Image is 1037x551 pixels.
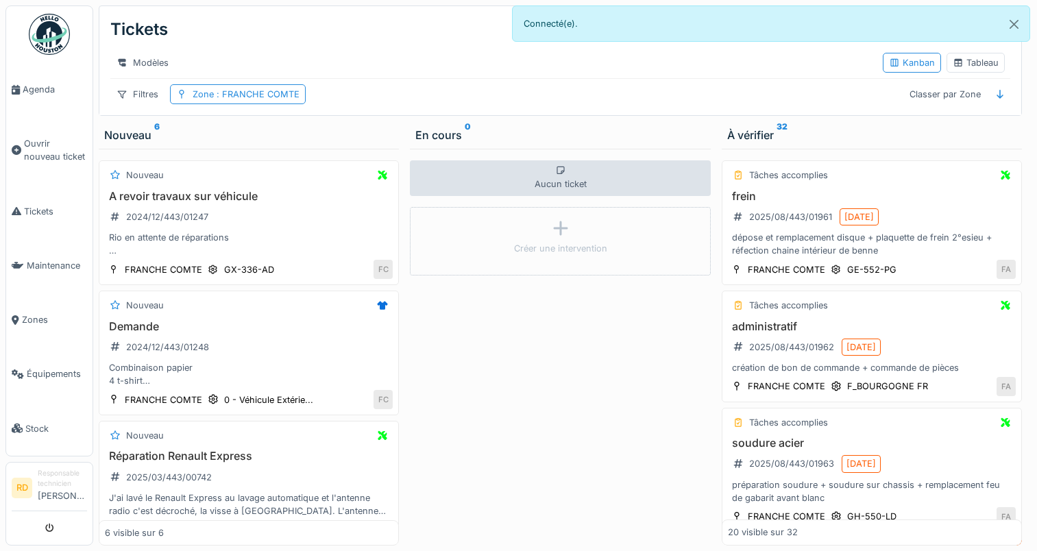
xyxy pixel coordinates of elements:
h3: Demande [105,320,393,333]
span: Stock [25,422,87,435]
div: FRANCHE COMTE [748,510,825,523]
sup: 6 [154,127,160,143]
div: Créer une intervention [514,242,607,255]
li: [PERSON_NAME] [38,468,87,508]
span: Maintenance [27,259,87,272]
h3: A revoir travaux sur véhicule [105,190,393,203]
div: Combinaison papier 4 t-shirt 1 Bonnet [105,361,393,387]
a: Ouvrir nouveau ticket [6,117,93,184]
div: FRANCHE COMTE [748,380,825,393]
a: Maintenance [6,238,93,293]
div: Tâches accomplies [749,416,828,429]
a: Zones [6,293,93,347]
div: 0 - Véhicule Extérie... [224,393,313,406]
div: Zone [193,88,300,101]
div: À vérifier [727,127,1016,143]
div: J'ai lavé le Renault Express au lavage automatique et l'antenne radio c'est décroché, la visse à ... [105,491,393,517]
div: création de bon de commande + commande de pièces [728,361,1016,374]
div: 6 visible sur 6 [105,526,164,539]
div: Nouveau [126,299,164,312]
div: Tâches accomplies [749,299,828,312]
h3: Réparation Renault Express [105,450,393,463]
div: FC [374,260,393,279]
div: Nouveau [104,127,393,143]
div: 2024/12/443/01248 [126,341,209,354]
span: Agenda [23,83,87,96]
span: Zones [22,313,87,326]
div: Modèles [110,53,175,73]
div: En cours [415,127,705,143]
div: FA [997,377,1016,396]
div: [DATE] [846,457,876,470]
li: RD [12,478,32,498]
div: FC [374,390,393,409]
div: Responsable technicien [38,468,87,489]
a: Stock [6,402,93,456]
a: Équipements [6,347,93,401]
div: 20 visible sur 32 [728,526,798,539]
a: Tickets [6,184,93,238]
div: Rio en attente de réparations Lumière de plafonnier a regardé disfonctionnement Volets de grille ... [105,231,393,257]
div: Nouveau [126,429,164,442]
h3: administratif [728,320,1016,333]
div: Connecté(e). [512,5,1031,42]
div: 2025/08/443/01963 [749,457,834,470]
button: Close [999,6,1029,42]
img: Badge_color-CXgf-gQk.svg [29,14,70,55]
h3: frein [728,190,1016,203]
div: [DATE] [846,341,876,354]
div: Classer par Zone [903,84,987,104]
h3: soudure acier [728,437,1016,450]
div: dépose et remplacement disque + plaquette de frein 2°esieu + réfection chaine intérieur de benne [728,231,1016,257]
div: Tableau [953,56,999,69]
div: 2025/03/443/00742 [126,471,212,484]
div: Filtres [110,84,164,104]
sup: 32 [777,127,788,143]
div: GX-336-AD [224,263,274,276]
div: FA [997,260,1016,279]
div: Tickets [110,12,168,47]
a: RD Responsable technicien[PERSON_NAME] [12,468,87,511]
div: FRANCHE COMTE [125,263,202,276]
sup: 0 [465,127,471,143]
div: [DATE] [844,210,874,223]
div: Kanban [889,56,935,69]
div: 2024/12/443/01247 [126,210,208,223]
div: Aucun ticket [410,160,710,196]
div: F_BOURGOGNE FR [847,380,928,393]
span: Tickets [24,205,87,218]
span: Équipements [27,367,87,380]
div: Tâches accomplies [749,169,828,182]
div: 2025/08/443/01961 [749,210,832,223]
div: GE-552-PG [847,263,896,276]
div: Nouveau [126,169,164,182]
a: Agenda [6,62,93,117]
div: GH-550-LD [847,510,896,523]
div: préparation soudure + soudure sur chassis + remplacement feu de gabarit avant blanc [728,478,1016,504]
span: Ouvrir nouveau ticket [24,137,87,163]
div: FRANCHE COMTE [125,393,202,406]
span: : FRANCHE COMTE [214,89,300,99]
div: FRANCHE COMTE [748,263,825,276]
div: 2025/08/443/01962 [749,341,834,354]
div: FA [997,507,1016,526]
